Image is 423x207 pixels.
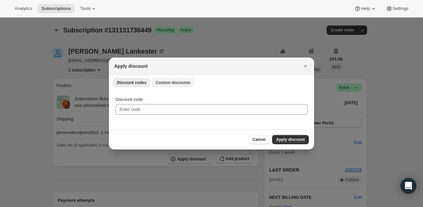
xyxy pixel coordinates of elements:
button: Help [350,4,380,13]
span: Help [361,6,370,11]
button: Tools [76,4,101,13]
button: Analytics [11,4,36,13]
h2: Apply discount [114,63,148,69]
input: Enter code [116,104,307,115]
span: Analytics [15,6,32,11]
button: Custom discounts [152,78,194,87]
span: Settings [393,6,408,11]
button: Cancel [249,135,269,144]
span: Cancel [253,137,265,142]
button: Discount codes [113,78,150,87]
span: Custom discounts [156,80,190,85]
button: Apply discount [272,135,309,144]
button: Subscriptions [37,4,75,13]
button: Close [301,62,310,71]
div: Open Intercom Messenger [400,178,416,194]
span: Tools [80,6,90,11]
span: Discount codes [117,80,146,85]
span: Discount code [116,97,143,102]
button: Settings [382,4,412,13]
div: Discount codes [109,90,314,129]
span: Subscriptions [41,6,71,11]
span: Apply discount [276,137,305,142]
